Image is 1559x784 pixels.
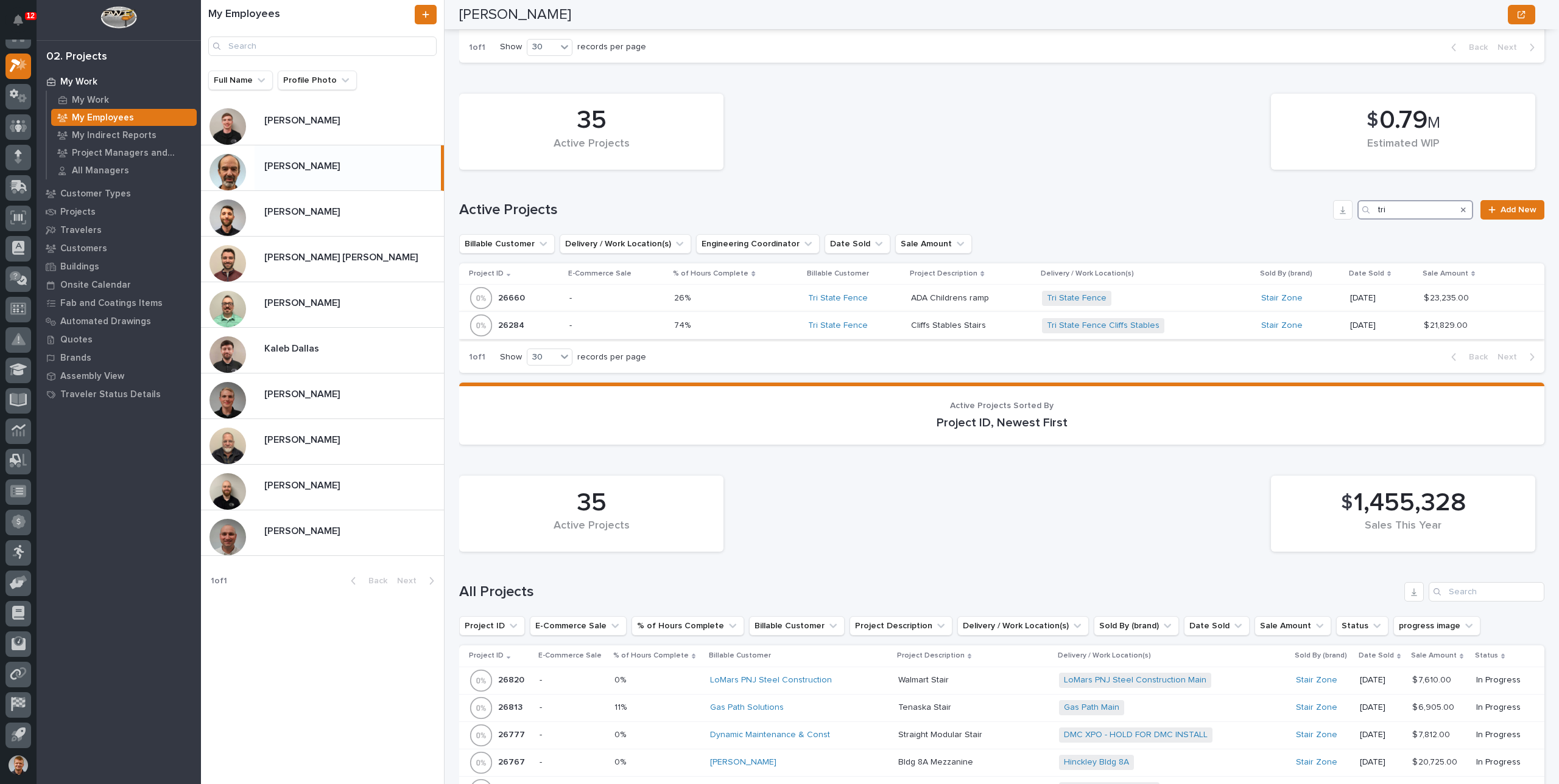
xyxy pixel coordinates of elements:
[37,184,201,203] a: Customer Types
[1476,675,1525,685] p: In Progress
[264,249,420,263] p: [PERSON_NAME] [PERSON_NAME]
[527,351,557,364] div: 30
[710,675,832,685] a: LoMars PNJ Steel Construction
[37,367,201,385] a: Assembly View
[1094,616,1179,636] button: Sold By (brand)
[37,385,201,403] a: Traveler Status Details
[498,318,527,331] p: 26284
[850,616,952,636] button: Project Description
[459,312,1544,339] tr: 2628426284 -74%74% Tri State Fence Cliffs Stables StairsCliffs Stables Stairs Tri State Fence Cli...
[1295,649,1347,662] p: Sold By (brand)
[957,616,1089,636] button: Delivery / Work Location(s)
[60,316,151,327] p: Automated Drawings
[72,165,129,176] p: All Managers
[264,158,342,172] p: [PERSON_NAME]
[469,649,504,662] p: Project ID
[459,342,495,372] p: 1 of 1
[808,321,868,331] a: Tri State Fence
[60,207,96,218] p: Projects
[459,33,495,63] p: 1 of 1
[614,700,629,713] p: 11%
[1296,730,1337,740] a: Stair Zone
[1350,321,1414,331] p: [DATE]
[710,702,784,713] a: Gas Path Solutions
[1412,673,1454,685] p: $ 7,610.00
[710,757,776,768] a: [PERSON_NAME]
[1412,727,1452,740] p: $ 7,812.00
[37,330,201,349] a: Quotes
[459,667,1544,694] tr: 2682026820 -0%0% LoMars PNJ Steel Construction Walmart StairWalmart Stair LoMars PNJ Steel Constr...
[632,616,744,636] button: % of Hours Complete
[614,755,628,768] p: 0%
[264,477,342,491] p: [PERSON_NAME]
[201,465,444,510] a: [PERSON_NAME][PERSON_NAME]
[911,291,991,304] p: ADA Childrens ramp
[201,100,444,145] a: [PERSON_NAME][PERSON_NAME]
[1260,267,1312,280] p: Sold By (brand)
[459,694,1544,721] tr: 2681326813 -11%11% Gas Path Solutions Tenaska StairTenaska Stair Gas Path Main Stair Zone [DATE]$...
[459,749,1544,776] tr: 2676726767 -0%0% [PERSON_NAME] Bldg 8A MezzanineBldg 8A Mezzanine Hinckley Bldg 8A Stair Zone [DA...
[459,234,555,254] button: Billable Customer
[560,234,691,254] button: Delivery / Work Location(s)
[264,204,342,218] p: [PERSON_NAME]
[72,95,109,106] p: My Work
[459,721,1544,749] tr: 2677726777 -0%0% Dynamic Maintenance & Const Straight Modular StairStraight Modular Stair DMC XPO...
[459,583,1399,601] h1: All Projects
[5,7,31,33] button: Notifications
[530,616,627,636] button: E-Commerce Sale
[1412,700,1457,713] p: $ 6,905.00
[459,6,571,24] h2: [PERSON_NAME]
[498,727,527,740] p: 26777
[1064,757,1129,768] a: Hinckley Bldg 8A
[1184,616,1250,636] button: Date Sold
[1296,757,1337,768] a: Stair Zone
[674,291,693,304] p: 26%
[1359,649,1394,662] p: Date Sold
[47,144,201,161] a: Project Managers and Engineers
[264,523,342,537] p: [PERSON_NAME]
[897,649,965,662] p: Project Description
[201,237,444,282] a: [PERSON_NAME] [PERSON_NAME][PERSON_NAME] [PERSON_NAME]
[60,225,102,236] p: Travelers
[208,36,437,56] input: Search
[1412,755,1460,768] p: $ 20,725.00
[201,191,444,237] a: [PERSON_NAME][PERSON_NAME]
[614,727,628,740] p: 0%
[1476,730,1525,740] p: In Progress
[577,352,646,363] p: records per page
[201,566,237,596] p: 1 of 1
[1349,267,1384,280] p: Date Sold
[37,257,201,276] a: Buildings
[1424,318,1470,331] p: $ 21,829.00
[1501,206,1536,214] span: Add New
[264,432,342,446] p: [PERSON_NAME]
[1047,321,1160,331] a: Tri State Fence Cliffs Stables
[696,234,820,254] button: Engineering Coordinator
[47,127,201,144] a: My Indirect Reports
[1341,491,1353,515] span: $
[540,675,605,685] p: -
[1497,42,1524,53] span: Next
[1393,616,1480,636] button: progress image
[898,755,976,768] p: Bldg 8A Mezzanine
[361,575,387,586] span: Back
[895,234,972,254] button: Sale Amount
[568,267,632,280] p: E-Commerce Sale
[201,145,444,191] a: [PERSON_NAME][PERSON_NAME]
[264,113,342,127] p: [PERSON_NAME]
[1296,702,1337,713] a: Stair Zone
[60,243,107,254] p: Customers
[1350,293,1414,304] p: [DATE]
[1357,200,1473,220] input: Search
[1476,702,1525,713] p: In Progress
[1429,582,1544,602] input: Search
[60,77,97,88] p: My Work
[201,328,444,373] a: Kaleb DallasKaleb Dallas
[500,42,522,52] p: Show
[569,293,665,304] p: -
[397,575,424,586] span: Next
[911,318,988,331] p: Cliffs Stables Stairs
[72,130,157,141] p: My Indirect Reports
[392,575,444,586] button: Next
[1064,675,1206,685] a: LoMars PNJ Steel Construction Main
